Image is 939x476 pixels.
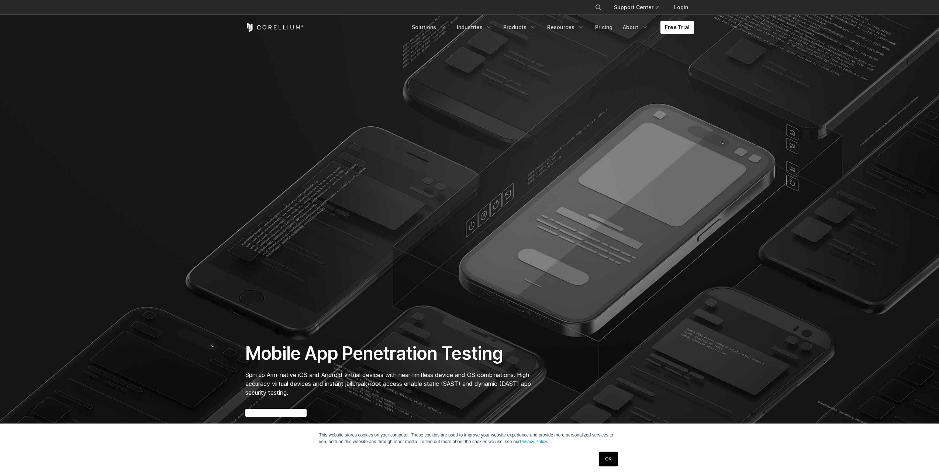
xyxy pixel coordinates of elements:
a: Solutions [407,21,451,34]
a: About [618,21,653,34]
a: Support Center [608,1,665,14]
div: Navigation Menu [407,21,694,34]
p: This website stores cookies on your computer. These cookies are used to improve your website expe... [319,432,620,445]
a: Industries [452,21,497,34]
a: Free Trial [660,21,694,34]
a: OK [599,452,618,466]
span: Spin up Arm-native iOS and Android virtual devices with near-limitless device and OS combinations... [245,371,532,396]
div: Navigation Menu [586,1,694,14]
a: Products [499,21,541,34]
a: Resources [543,21,589,34]
a: Corellium Home [245,23,304,32]
a: Login [668,1,694,14]
a: Privacy Policy. [520,439,548,444]
h1: Mobile App Penetration Testing [245,342,539,364]
button: Search [592,1,605,14]
a: Pricing [591,21,617,34]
